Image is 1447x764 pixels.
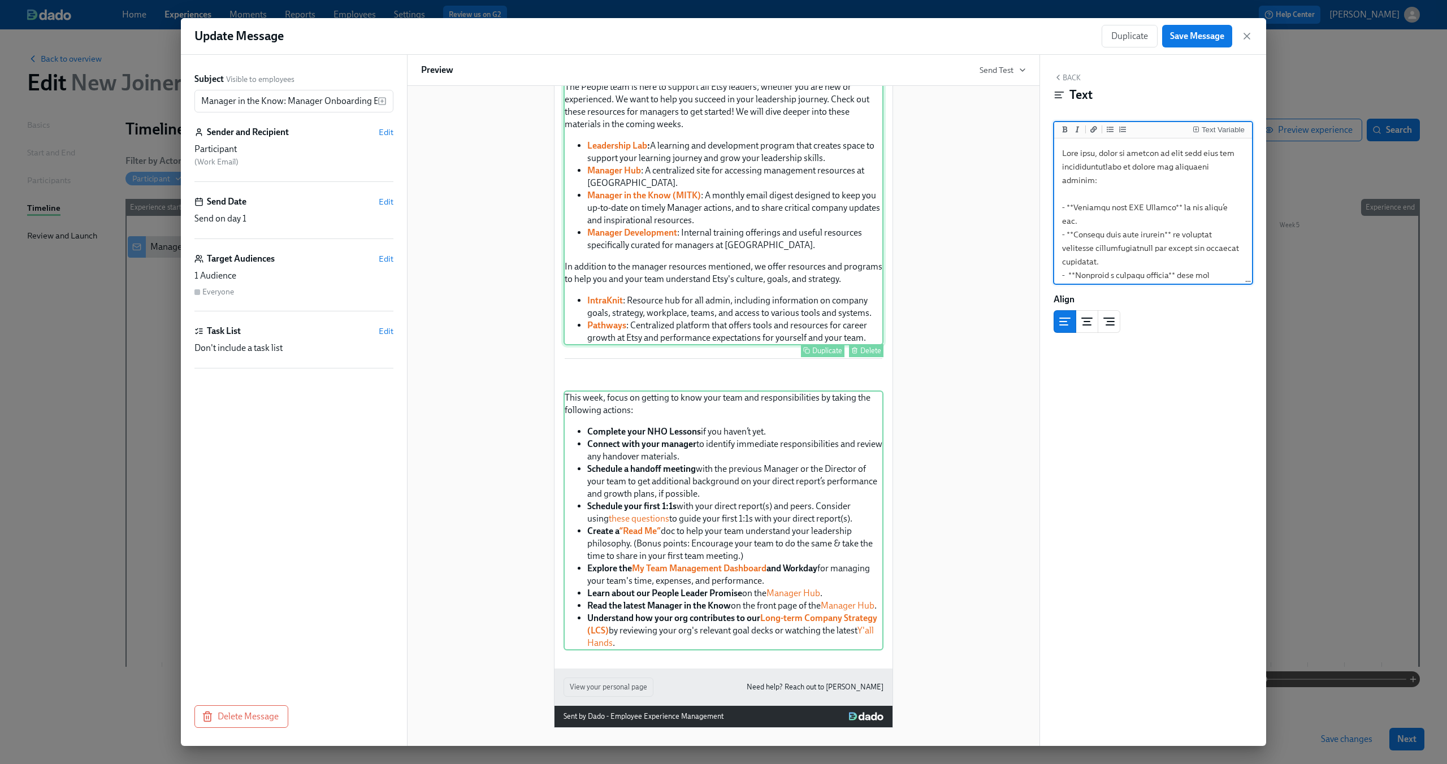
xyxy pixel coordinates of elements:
div: text alignment [1054,310,1120,333]
div: Task ListEditDon't include a task list [194,325,393,368]
button: center aligned [1076,310,1098,333]
div: Participant [194,143,393,155]
button: Edit [379,127,393,138]
span: View your personal page [570,681,647,693]
span: Duplicate [1111,31,1148,42]
button: Add ordered list [1117,124,1128,135]
button: Add bold text [1059,124,1071,135]
button: right aligned [1098,310,1120,333]
button: Delete Message [194,705,288,728]
button: Add italic text [1072,124,1083,135]
button: Delete [849,344,883,357]
div: This week, focus on getting to know your team and responsibilities by taking the following action... [564,390,883,650]
h6: Send Date [207,196,246,208]
span: ( Work Email ) [194,157,239,167]
button: Insert Text Variable [1190,124,1247,135]
img: Dado [849,712,883,721]
div: Duplicate [812,346,842,355]
a: Need help? Reach out to [PERSON_NAME] [747,681,883,693]
button: View your personal page [564,678,653,697]
button: Duplicate [801,344,844,357]
h6: Sender and Recipient [207,126,289,138]
svg: Right [1102,315,1116,328]
div: Sent by Dado - Employee Experience Management [564,710,723,723]
span: Save Message [1170,31,1224,42]
h6: Task List [207,325,241,337]
span: Delete Message [204,711,279,722]
button: left aligned [1054,310,1076,333]
button: Send Test [980,64,1026,76]
label: Subject [194,73,224,85]
h6: Preview [421,64,453,76]
div: Text Variable [1202,126,1245,134]
button: Add a link [1088,124,1099,135]
button: Add unordered list [1104,124,1116,135]
div: Send on day 1 [194,212,393,225]
h6: Target Audiences [207,253,275,265]
div: We’re calling this statement 👆our People Leader Promise, and we expect all people managers at [GE... [564,33,883,345]
button: Edit [379,253,393,264]
span: Visible to employees [226,74,294,85]
button: Duplicate [1102,25,1158,47]
h4: Text [1069,86,1093,103]
div: 1 Audience [194,270,393,282]
div: Sender and RecipientEditParticipant (Work Email) [194,126,393,182]
div: Send DateEditSend on day 1 [194,196,393,239]
div: Don't include a task list [194,342,393,354]
div: Target AudiencesEdit1 AudienceEveryone [194,253,393,311]
div: Everyone [202,286,234,297]
div: Delete [860,346,881,355]
svg: Insert text variable [378,97,387,106]
svg: Left [1058,315,1072,328]
button: Edit [379,196,393,207]
svg: Center [1080,315,1094,328]
h1: Update Message [194,28,284,45]
button: Edit [379,325,393,337]
button: Save Message [1162,25,1232,47]
label: Align [1054,293,1075,306]
button: Back [1054,73,1081,82]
